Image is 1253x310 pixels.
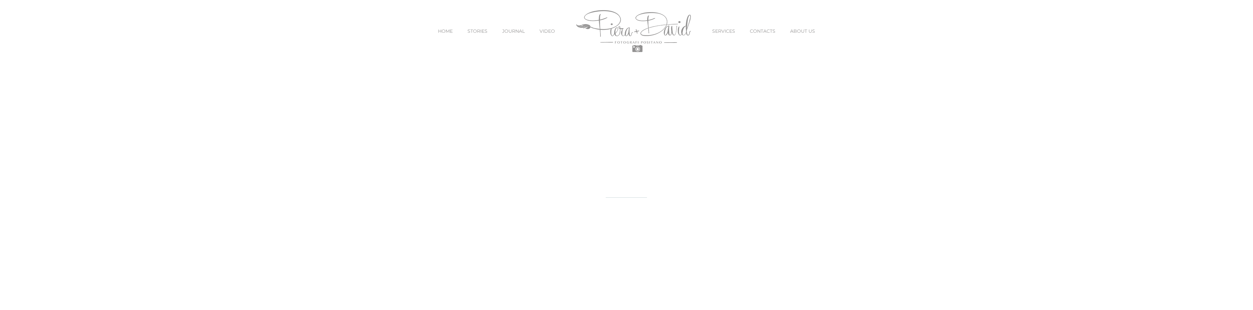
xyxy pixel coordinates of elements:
[525,234,728,256] em: Let's go on an adventure together
[712,29,735,33] span: SERVICES
[467,29,487,33] span: STORIES
[790,17,815,45] a: ABOUT US
[467,17,487,45] a: STORIES
[502,29,525,33] span: JOURNAL
[750,17,775,45] a: CONTACTS
[790,29,815,33] span: ABOUT US
[502,17,525,45] a: JOURNAL
[576,10,691,52] img: Piera Plus David Photography Positano Logo
[540,29,555,33] span: VIDEO
[438,17,453,45] a: HOME
[540,17,555,45] a: VIDEO
[712,17,735,45] a: SERVICES
[750,29,775,33] span: CONTACTS
[438,29,453,33] span: HOME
